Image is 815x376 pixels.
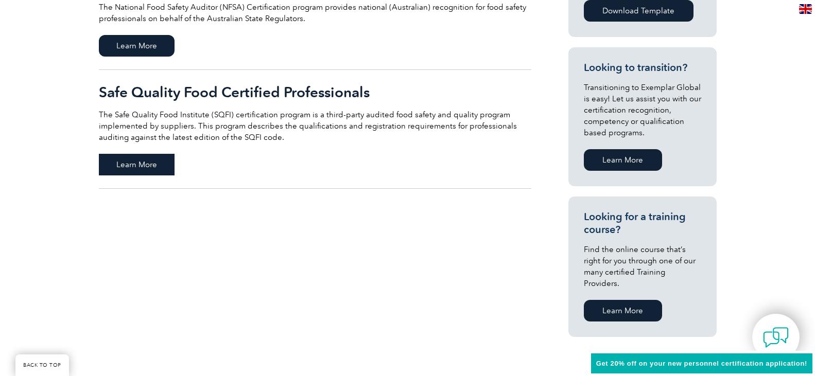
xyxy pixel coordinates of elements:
[584,244,701,289] p: Find the online course that’s right for you through one of our many certified Training Providers.
[584,82,701,138] p: Transitioning to Exemplar Global is easy! Let us assist you with our certification recognition, c...
[584,61,701,74] h3: Looking to transition?
[99,109,531,143] p: The Safe Quality Food Institute (SQFI) certification program is a third-party audited food safety...
[799,4,812,14] img: en
[99,154,175,175] span: Learn More
[584,149,662,171] a: Learn More
[99,70,531,189] a: Safe Quality Food Certified Professionals The Safe Quality Food Institute (SQFI) certification pr...
[596,360,807,367] span: Get 20% off on your new personnel certification application!
[584,300,662,321] a: Learn More
[584,210,701,236] h3: Looking for a training course?
[99,2,531,24] p: The National Food Safety Auditor (NFSA) Certification program provides national (Australian) reco...
[15,354,69,376] a: BACK TO TOP
[99,84,531,100] h2: Safe Quality Food Certified Professionals
[99,35,175,57] span: Learn More
[763,325,789,350] img: contact-chat.png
